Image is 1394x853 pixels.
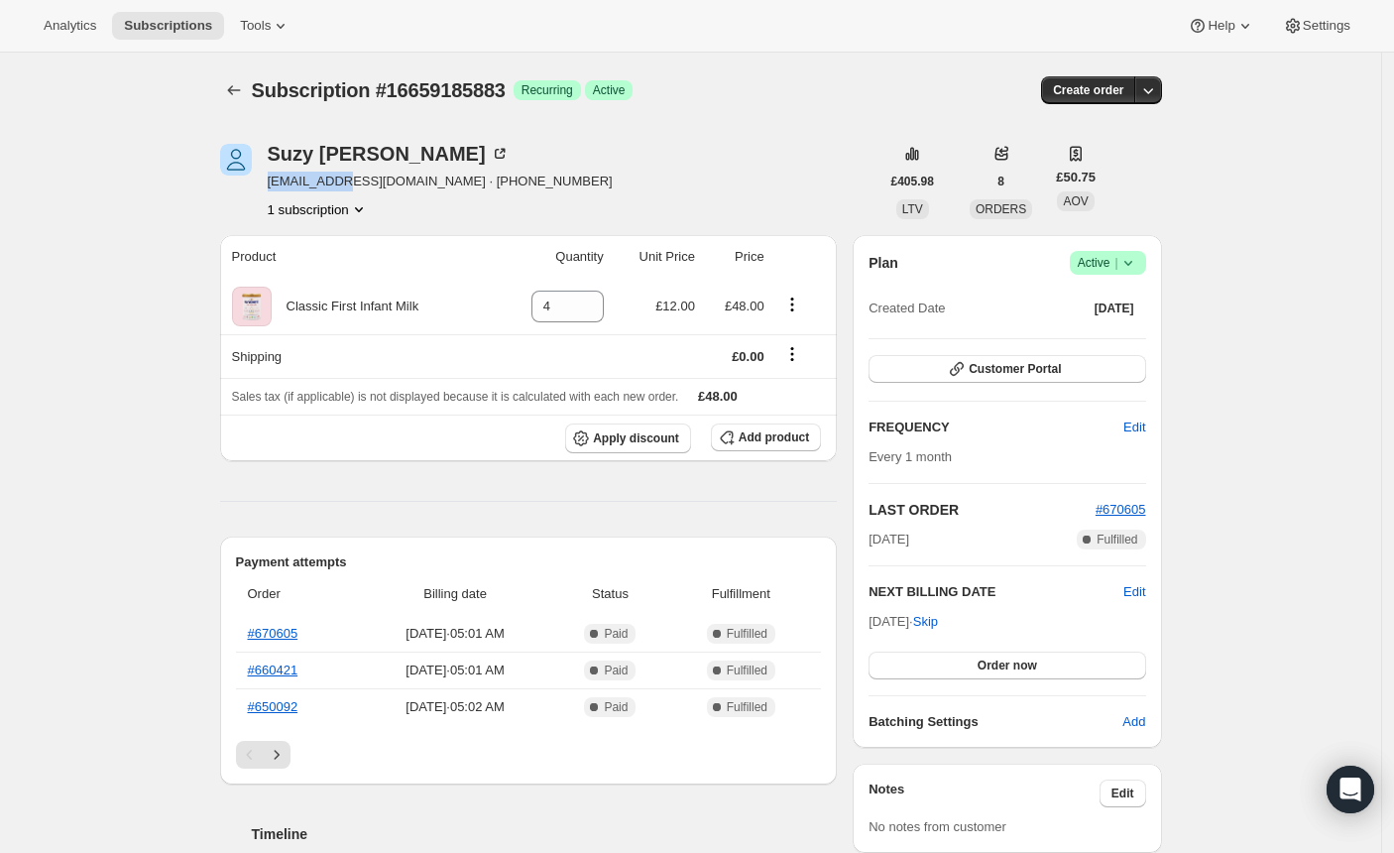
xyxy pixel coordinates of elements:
[1123,582,1145,602] button: Edit
[248,699,298,714] a: #650092
[1303,18,1350,34] span: Settings
[124,18,212,34] span: Subscriptions
[232,390,679,404] span: Sales tax (if applicable) is not displayed because it is calculated with each new order.
[869,582,1123,602] h2: NEXT BILLING DATE
[1208,18,1234,34] span: Help
[363,624,548,644] span: [DATE] · 05:01 AM
[739,429,809,445] span: Add product
[1123,418,1145,437] span: Edit
[363,697,548,717] span: [DATE] · 05:02 AM
[604,663,628,678] span: Paid
[240,18,271,34] span: Tools
[522,82,573,98] span: Recurring
[978,658,1037,673] span: Order now
[1063,194,1088,208] span: AOV
[727,663,767,678] span: Fulfilled
[1176,12,1266,40] button: Help
[976,202,1026,216] span: ORDERS
[725,299,764,313] span: £48.00
[496,235,610,279] th: Quantity
[44,18,96,34] span: Analytics
[220,334,497,378] th: Shipping
[986,168,1016,195] button: 8
[268,199,369,219] button: Product actions
[869,299,945,318] span: Created Date
[913,612,938,632] span: Skip
[701,235,770,279] th: Price
[711,424,821,451] button: Add product
[604,699,628,715] span: Paid
[236,572,357,616] th: Order
[220,76,248,104] button: Subscriptions
[891,174,934,189] span: £405.98
[655,299,695,313] span: £12.00
[236,741,822,769] nav: Pagination
[236,552,822,572] h2: Payment attempts
[565,424,691,453] button: Apply discount
[969,361,1061,377] span: Customer Portal
[869,614,938,629] span: [DATE] ·
[1271,12,1362,40] button: Settings
[604,626,628,642] span: Paid
[232,287,272,326] img: product img
[869,780,1100,807] h3: Notes
[252,824,838,844] h2: Timeline
[1114,255,1117,271] span: |
[997,174,1004,189] span: 8
[1096,500,1146,520] button: #670605
[112,12,224,40] button: Subscriptions
[268,172,613,191] span: [EMAIL_ADDRESS][DOMAIN_NAME] · [PHONE_NUMBER]
[363,661,548,680] span: [DATE] · 05:01 AM
[252,79,506,101] span: Subscription #16659185883
[727,699,767,715] span: Fulfilled
[220,144,252,176] span: Suzy Golding
[869,355,1145,383] button: Customer Portal
[869,530,909,549] span: [DATE]
[363,584,548,604] span: Billing date
[732,349,764,364] span: £0.00
[1111,412,1157,443] button: Edit
[879,168,946,195] button: £405.98
[1096,502,1146,517] a: #670605
[1056,168,1096,187] span: £50.75
[902,202,923,216] span: LTV
[1095,301,1134,316] span: [DATE]
[1053,82,1123,98] span: Create order
[869,652,1145,679] button: Order now
[263,741,290,769] button: Next
[610,235,701,279] th: Unit Price
[1110,706,1157,738] button: Add
[869,253,898,273] h2: Plan
[1111,786,1134,801] span: Edit
[593,430,679,446] span: Apply discount
[727,626,767,642] span: Fulfilled
[268,144,510,164] div: Suzy [PERSON_NAME]
[248,663,298,677] a: #660421
[1327,766,1374,813] div: Open Intercom Messenger
[869,449,952,464] span: Every 1 month
[1041,76,1135,104] button: Create order
[220,235,497,279] th: Product
[1122,712,1145,732] span: Add
[776,294,808,315] button: Product actions
[593,82,626,98] span: Active
[698,389,738,404] span: £48.00
[673,584,810,604] span: Fulfillment
[32,12,108,40] button: Analytics
[869,418,1123,437] h2: FREQUENCY
[1097,532,1137,548] span: Fulfilled
[272,297,419,316] div: Classic First Infant Milk
[869,819,1006,834] span: No notes from customer
[248,626,298,641] a: #670605
[869,500,1096,520] h2: LAST ORDER
[869,712,1122,732] h6: Batching Settings
[559,584,660,604] span: Status
[1083,295,1146,322] button: [DATE]
[901,606,950,638] button: Skip
[1100,780,1146,807] button: Edit
[228,12,302,40] button: Tools
[776,343,808,365] button: Shipping actions
[1078,253,1138,273] span: Active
